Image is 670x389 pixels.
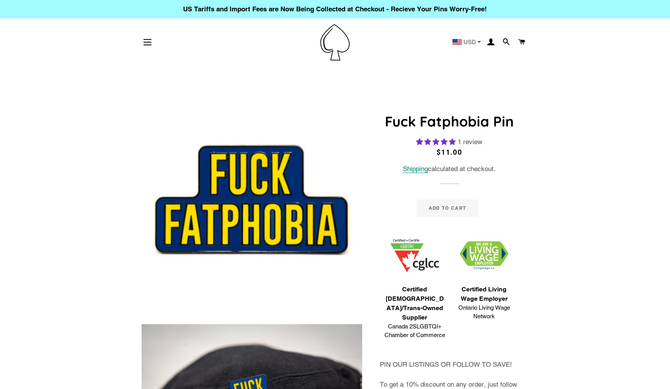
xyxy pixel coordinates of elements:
[142,98,363,318] img: Fuck Fatphobia Enamel Pin Badge Chub Bear Chaser Body Diversity Gift For Him/Her - Pin Ace
[380,164,519,174] div: calculated at checkout.
[458,138,482,146] span: 1 review
[384,322,445,340] span: Canada 2SLGBTQI+ Chamber of Commerce
[380,359,519,370] p: PIN OUR LISTINGS OR FOLLOW TO SAVE!
[380,112,519,131] h1: Fuck Fatphobia Pin
[463,39,476,45] span: USD
[390,239,439,272] img: 1705457225.png
[453,285,515,303] span: Certified Living Wage Employer
[384,285,445,322] span: Certified [DEMOGRAPHIC_DATA]/Trans-Owned Supplier
[429,205,466,211] span: Add to Cart
[403,165,428,173] a: Shipping
[460,241,508,270] img: 1706832627.png
[320,24,350,61] img: Pin-Ace
[417,200,478,217] button: Add to Cart
[453,303,515,321] span: Ontario Living Wage Network
[416,138,458,146] span: 5.00 stars
[436,148,462,156] span: $11.00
